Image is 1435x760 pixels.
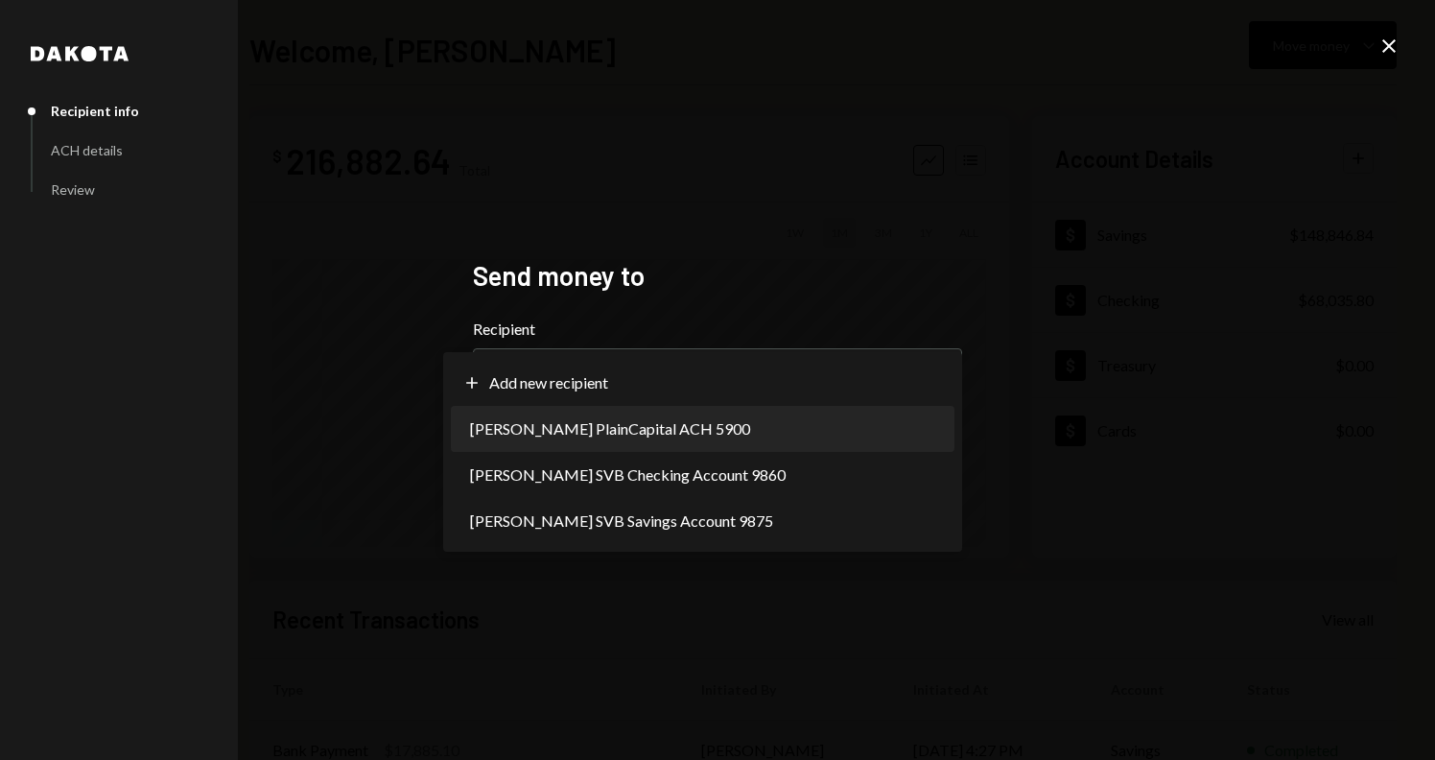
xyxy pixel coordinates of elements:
[489,371,608,394] span: Add new recipient
[470,510,773,533] span: [PERSON_NAME] SVB Savings Account 9875
[470,417,750,440] span: [PERSON_NAME] PlainCapital ACH 5900
[51,142,123,158] div: ACH details
[51,103,139,119] div: Recipient info
[473,257,962,295] h2: Send money to
[473,318,962,341] label: Recipient
[473,348,962,402] button: Recipient
[470,463,786,487] span: [PERSON_NAME] SVB Checking Account 9860
[51,181,95,198] div: Review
